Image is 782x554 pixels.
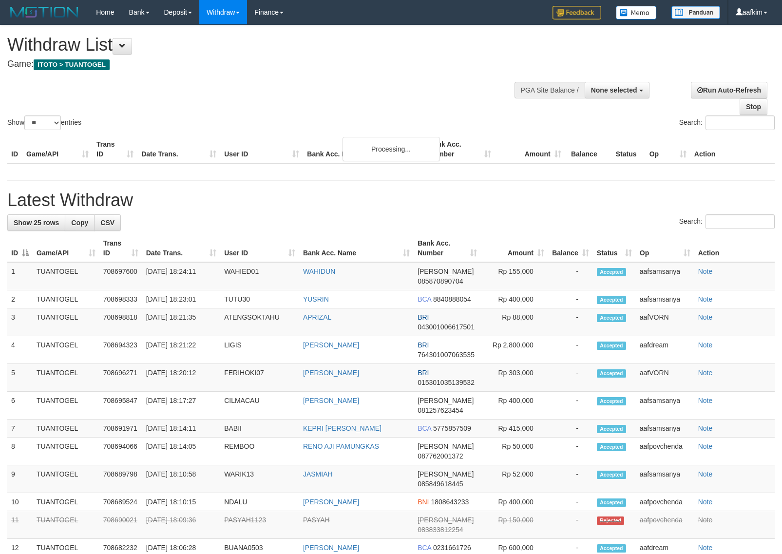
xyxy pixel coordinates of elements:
td: aafsamsanya [636,290,694,308]
th: Trans ID: activate to sort column ascending [99,234,142,262]
td: - [548,465,593,493]
a: Note [698,424,713,432]
a: CSV [94,214,121,231]
a: RENO AJI PAMUNGKAS [303,442,379,450]
td: - [548,308,593,336]
td: aafVORN [636,308,694,336]
th: Amount [495,135,565,163]
th: Game/API: activate to sort column ascending [33,234,99,262]
img: Feedback.jpg [553,6,601,19]
td: 1 [7,262,33,290]
td: Rp 400,000 [481,493,548,511]
td: aafpovchenda [636,493,694,511]
td: ATENGSOKTAHU [220,308,299,336]
span: Copy 764301007063535 to clipboard [418,351,475,359]
th: Action [694,234,775,262]
div: PGA Site Balance / [515,82,585,98]
td: 708698333 [99,290,142,308]
td: - [548,420,593,438]
a: Note [698,295,713,303]
td: aafdream [636,336,694,364]
td: aafsamsanya [636,420,694,438]
td: Rp 415,000 [481,420,548,438]
a: Stop [740,98,767,115]
td: TUANTOGEL [33,392,99,420]
span: [PERSON_NAME] [418,470,474,478]
td: [DATE] 18:20:12 [142,364,220,392]
a: Note [698,498,713,506]
span: Copy 083833812254 to clipboard [418,526,463,534]
a: [PERSON_NAME] [303,369,359,377]
td: 708689798 [99,465,142,493]
span: BCA [418,295,431,303]
th: Trans ID [93,135,137,163]
span: BNI [418,498,429,506]
td: TUANTOGEL [33,511,99,539]
td: TUTU30 [220,290,299,308]
a: Note [698,442,713,450]
label: Show entries [7,115,81,130]
td: Rp 155,000 [481,262,548,290]
span: CSV [100,219,114,227]
a: Note [698,313,713,321]
span: [PERSON_NAME] [418,397,474,404]
td: WAHIED01 [220,262,299,290]
th: ID [7,135,22,163]
td: aafpovchenda [636,511,694,539]
th: ID: activate to sort column descending [7,234,33,262]
td: WARIK13 [220,465,299,493]
td: 708696271 [99,364,142,392]
label: Search: [679,115,775,130]
a: Note [698,516,713,524]
a: [PERSON_NAME] [303,397,359,404]
td: 708697600 [99,262,142,290]
span: Accepted [597,369,626,378]
td: 708694323 [99,336,142,364]
span: [PERSON_NAME] [418,442,474,450]
span: BCA [418,544,431,552]
td: Rp 400,000 [481,392,548,420]
td: Rp 2,800,000 [481,336,548,364]
td: aafsamsanya [636,392,694,420]
td: - [548,336,593,364]
span: Copy 1808643233 to clipboard [431,498,469,506]
td: PASYAH1123 [220,511,299,539]
h4: Game: [7,59,512,69]
td: 708694066 [99,438,142,465]
td: FERIHOKI07 [220,364,299,392]
td: TUANTOGEL [33,438,99,465]
td: - [548,262,593,290]
span: BCA [418,424,431,432]
span: Copy 085849618445 to clipboard [418,480,463,488]
select: Showentries [24,115,61,130]
td: [DATE] 18:21:35 [142,308,220,336]
span: Copy 085870890704 to clipboard [418,277,463,285]
span: Copy 043001006617501 to clipboard [418,323,475,331]
span: Accepted [597,443,626,451]
div: Processing... [343,137,440,161]
td: 3 [7,308,33,336]
th: User ID [220,135,303,163]
td: 2 [7,290,33,308]
td: aafsamsanya [636,465,694,493]
td: TUANTOGEL [33,493,99,511]
th: Balance: activate to sort column ascending [548,234,593,262]
td: Rp 400,000 [481,290,548,308]
td: [DATE] 18:09:36 [142,511,220,539]
td: - [548,493,593,511]
span: Accepted [597,268,626,276]
a: Note [698,544,713,552]
a: [PERSON_NAME] [303,544,359,552]
td: 708698818 [99,308,142,336]
a: Show 25 rows [7,214,65,231]
td: 708690021 [99,511,142,539]
a: [PERSON_NAME] [303,341,359,349]
td: [DATE] 18:17:27 [142,392,220,420]
td: TUANTOGEL [33,364,99,392]
span: Copy 015301035139532 to clipboard [418,379,475,386]
th: Status [612,135,646,163]
img: Button%20Memo.svg [616,6,657,19]
span: Copy 087762001372 to clipboard [418,452,463,460]
td: Rp 150,000 [481,511,548,539]
td: BABII [220,420,299,438]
